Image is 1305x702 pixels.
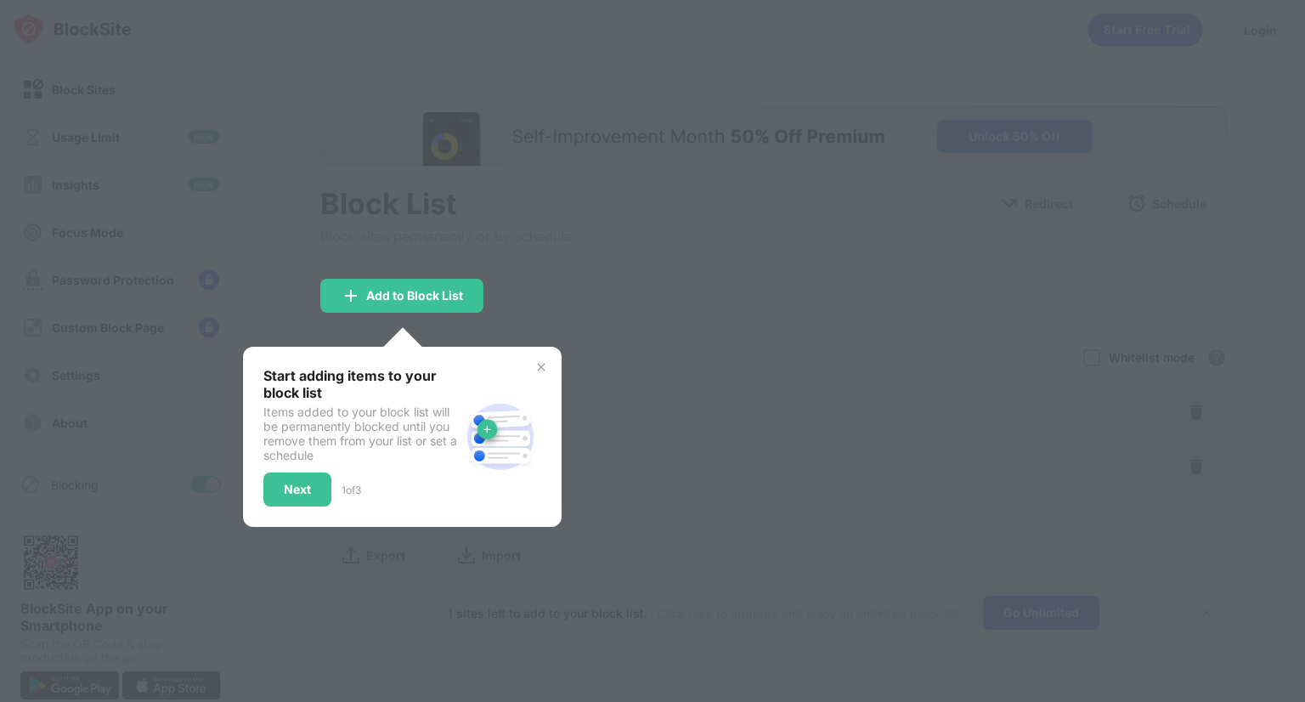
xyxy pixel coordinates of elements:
img: block-site.svg [460,396,541,478]
div: 1 of 3 [342,484,361,496]
div: Items added to your block list will be permanently blocked until you remove them from your list o... [263,405,460,462]
div: Add to Block List [366,289,463,303]
img: x-button.svg [534,360,548,374]
div: Start adding items to your block list [263,367,460,401]
div: Next [284,483,311,496]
